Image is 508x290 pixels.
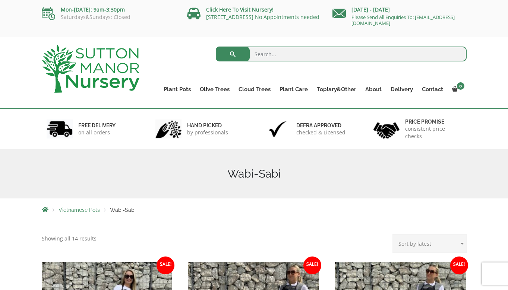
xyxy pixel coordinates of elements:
[405,118,462,125] h6: Price promise
[332,5,467,14] p: [DATE] - [DATE]
[187,122,228,129] h6: hand picked
[296,129,345,136] p: checked & Licensed
[110,207,136,213] span: Wabi-Sabi
[303,256,321,274] span: Sale!
[312,84,361,95] a: Topiary&Other
[450,256,468,274] span: Sale!
[42,207,467,213] nav: Breadcrumbs
[457,82,464,90] span: 0
[296,122,345,129] h6: Defra approved
[206,13,319,20] a: [STREET_ADDRESS] No Appointments needed
[448,84,467,95] a: 0
[195,84,234,95] a: Olive Trees
[373,118,400,140] img: 4.jpg
[47,119,73,138] img: 1.jpg
[405,125,462,140] p: consistent price checks
[42,167,467,181] h1: Wabi-Sabi
[265,119,291,138] img: 3.jpg
[392,234,467,253] select: Shop order
[159,84,195,95] a: Plant Pots
[417,84,448,95] a: Contact
[234,84,275,95] a: Cloud Trees
[42,5,176,14] p: Mon-[DATE]: 9am-3:30pm
[78,129,116,136] p: on all orders
[206,6,274,13] a: Click Here To Visit Nursery!
[59,207,100,213] a: Vietnamese Pots
[187,129,228,136] p: by professionals
[361,84,386,95] a: About
[216,47,467,61] input: Search...
[157,256,174,274] span: Sale!
[78,122,116,129] h6: FREE DELIVERY
[351,14,455,26] a: Please Send All Enquiries To: [EMAIL_ADDRESS][DOMAIN_NAME]
[275,84,312,95] a: Plant Care
[42,234,97,243] p: Showing all 14 results
[386,84,417,95] a: Delivery
[155,119,182,138] img: 2.jpg
[42,45,139,93] img: logo
[42,14,176,20] p: Saturdays&Sundays: Closed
